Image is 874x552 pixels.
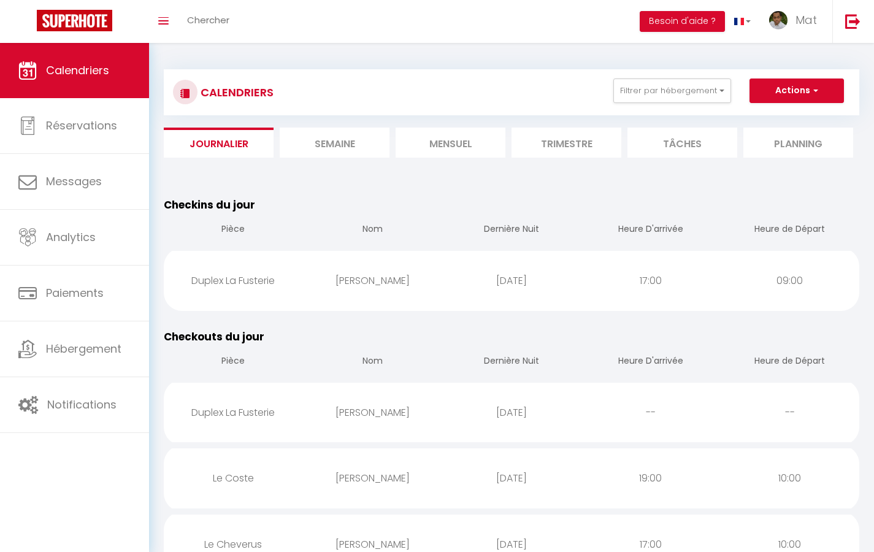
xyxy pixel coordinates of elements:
div: 10:00 [720,458,859,498]
div: 17:00 [581,261,720,301]
span: Notifications [47,397,117,412]
div: Le Coste [164,458,303,498]
img: Super Booking [37,10,112,31]
span: Calendriers [46,63,109,78]
th: Dernière Nuit [442,345,581,380]
li: Planning [743,128,853,158]
span: Hébergement [46,341,121,356]
li: Journalier [164,128,274,158]
span: Réservations [46,118,117,133]
th: Heure D'arrivée [581,213,720,248]
span: Messages [46,174,102,189]
span: Analytics [46,229,96,245]
img: logout [845,13,861,29]
span: Paiements [46,285,104,301]
button: Actions [749,79,844,103]
div: [PERSON_NAME] [303,393,442,432]
span: Chercher [187,13,229,26]
div: -- [720,393,859,432]
span: Checkins du jour [164,197,255,212]
button: Ouvrir le widget de chat LiveChat [10,5,47,42]
button: Besoin d'aide ? [640,11,725,32]
button: Filtrer par hébergement [613,79,731,103]
div: [DATE] [442,393,581,432]
div: 09:00 [720,261,859,301]
div: [PERSON_NAME] [303,458,442,498]
th: Nom [303,345,442,380]
span: Mat [795,12,817,28]
img: ... [769,11,788,29]
li: Semaine [280,128,389,158]
div: Duplex La Fusterie [164,261,303,301]
li: Tâches [627,128,737,158]
div: -- [581,393,720,432]
h3: CALENDRIERS [197,79,274,106]
th: Pièce [164,213,303,248]
th: Heure de Départ [720,345,859,380]
li: Mensuel [396,128,505,158]
div: [PERSON_NAME] [303,261,442,301]
div: Duplex La Fusterie [164,393,303,432]
div: 19:00 [581,458,720,498]
th: Dernière Nuit [442,213,581,248]
div: [DATE] [442,458,581,498]
div: [DATE] [442,261,581,301]
span: Checkouts du jour [164,329,264,344]
th: Pièce [164,345,303,380]
th: Heure D'arrivée [581,345,720,380]
th: Heure de Départ [720,213,859,248]
li: Trimestre [512,128,621,158]
th: Nom [303,213,442,248]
